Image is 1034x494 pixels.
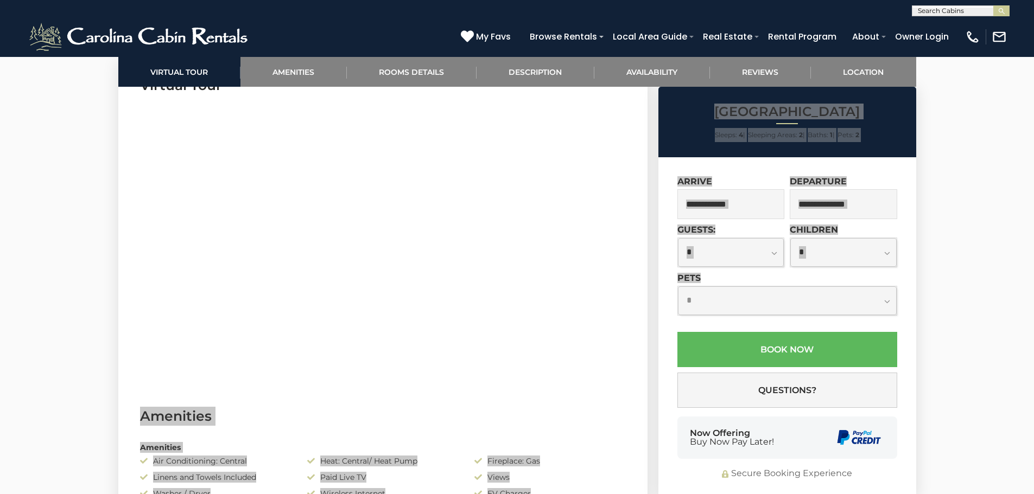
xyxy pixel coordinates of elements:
label: Pets [677,273,701,283]
strong: 2 [799,131,803,139]
a: Browse Rentals [524,27,602,46]
label: Departure [790,176,847,187]
a: Virtual Tour [118,57,240,87]
a: Rental Program [763,27,842,46]
a: Local Area Guide [607,27,693,46]
div: Views [466,472,633,483]
label: Guests: [677,224,715,235]
img: White-1-2.png [27,21,252,53]
h2: [GEOGRAPHIC_DATA] [661,105,914,119]
a: Real Estate [697,27,758,46]
li: | [748,128,805,142]
span: Sleeping Areas: [748,131,797,139]
div: Secure Booking Experience [677,467,897,480]
div: Now Offering [690,429,774,446]
strong: 4 [739,131,743,139]
button: Questions? [677,373,897,408]
label: Arrive [677,176,712,187]
div: Heat: Central/ Heat Pump [299,455,466,466]
div: Air Conditioning: Central [132,455,299,466]
div: Amenities [132,442,634,453]
div: Linens and Towels Included [132,472,299,483]
span: Buy Now Pay Later! [690,438,774,446]
div: Paid Live TV [299,472,466,483]
h3: Amenities [140,407,626,426]
img: mail-regular-white.png [992,29,1007,44]
a: Amenities [240,57,347,87]
a: Description [477,57,594,87]
li: | [715,128,745,142]
span: My Favs [476,30,511,43]
a: My Favs [461,30,513,44]
label: Children [790,224,838,235]
button: Book Now [677,332,897,367]
a: Reviews [710,57,811,87]
a: About [847,27,885,46]
span: Baths: [808,131,828,139]
div: Fireplace: Gas [466,455,633,466]
li: | [808,128,835,142]
a: Rooms Details [347,57,477,87]
strong: 1 [830,131,833,139]
strong: 2 [855,131,859,139]
a: Owner Login [890,27,954,46]
img: phone-regular-white.png [965,29,980,44]
span: Pets: [838,131,854,139]
span: Sleeps: [715,131,737,139]
a: Location [811,57,916,87]
a: Availability [594,57,710,87]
